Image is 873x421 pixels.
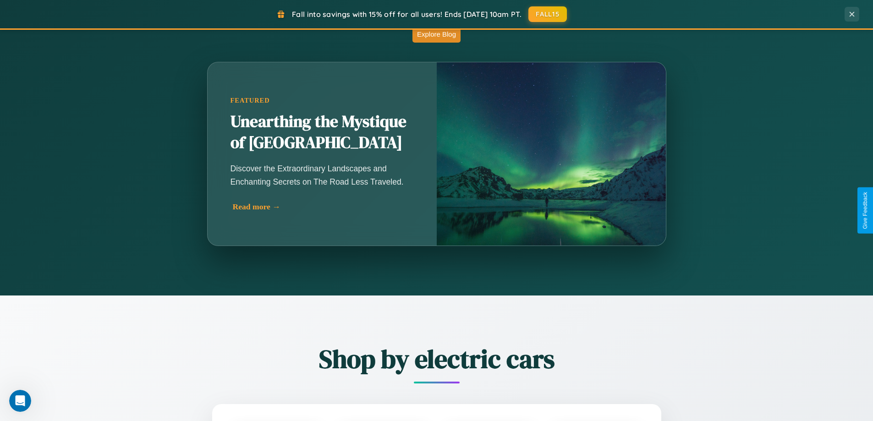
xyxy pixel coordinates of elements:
h2: Shop by electric cars [162,341,712,377]
div: Featured [231,97,414,104]
h2: Unearthing the Mystique of [GEOGRAPHIC_DATA] [231,111,414,153]
p: Discover the Extraordinary Landscapes and Enchanting Secrets on The Road Less Traveled. [231,162,414,188]
div: Read more → [233,202,416,212]
button: Explore Blog [412,26,461,43]
span: Fall into savings with 15% off for all users! Ends [DATE] 10am PT. [292,10,522,19]
iframe: Intercom live chat [9,390,31,412]
button: FALL15 [528,6,567,22]
div: Give Feedback [862,192,868,229]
